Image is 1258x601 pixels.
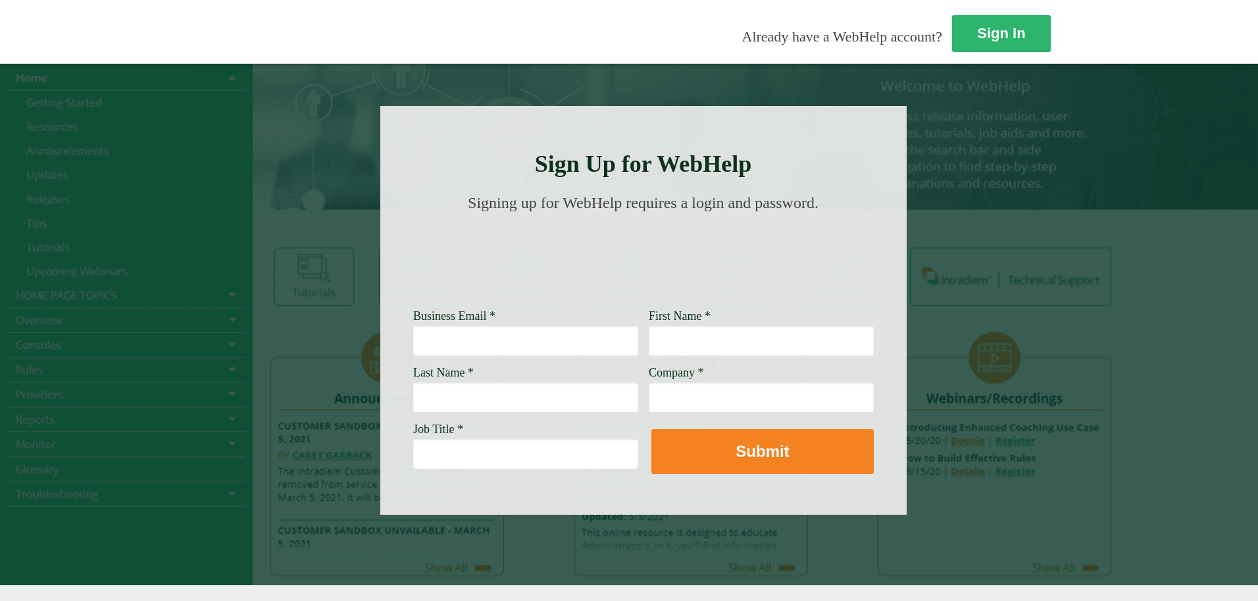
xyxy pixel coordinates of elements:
[952,15,1051,52] a: Sign In
[651,429,874,474] button: Submit
[977,25,1025,41] strong: Sign In
[742,28,942,45] span: Already have a WebHelp account?
[535,151,752,177] strong: Sign Up for WebHelp
[736,442,789,460] strong: Submit
[649,366,704,379] span: Company *
[413,423,463,436] span: Job Title *
[421,225,866,291] img: Need Credentials? Sign up below. Have Credentials? Use the sign-in button.
[413,366,474,379] span: Last Name *
[468,194,818,211] span: Signing up for WebHelp requires a login and password.
[649,309,711,323] span: First Name *
[413,309,495,323] span: Business Email *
